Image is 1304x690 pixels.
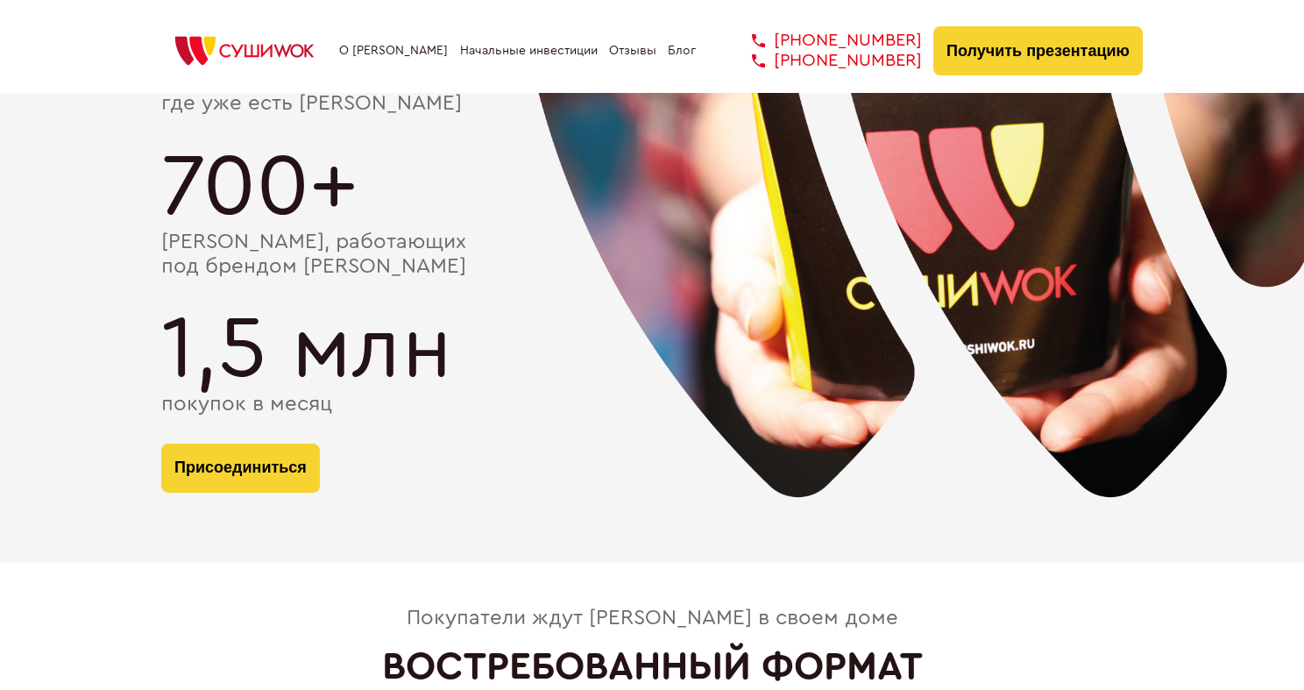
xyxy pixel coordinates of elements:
div: Покупатели ждут [PERSON_NAME] в своем доме [407,607,898,631]
div: покупок в месяц [161,393,1143,417]
a: Блог [668,44,696,58]
div: 1,5 млн [161,305,1143,393]
button: Получить презентацию [933,26,1143,75]
a: Отзывы [609,44,656,58]
a: Начальные инвестиции [460,44,598,58]
h2: ВОСТРЕБОВАННЫЙ ФОРМАТ [382,644,923,689]
img: СУШИWOK [161,32,328,70]
a: О [PERSON_NAME] [339,44,448,58]
div: [PERSON_NAME], работающих под брендом [PERSON_NAME] [161,231,1143,279]
a: [PHONE_NUMBER] [726,51,922,71]
button: Присоединиться [161,444,320,493]
div: 700+ [161,143,1143,231]
a: [PHONE_NUMBER] [726,31,922,51]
